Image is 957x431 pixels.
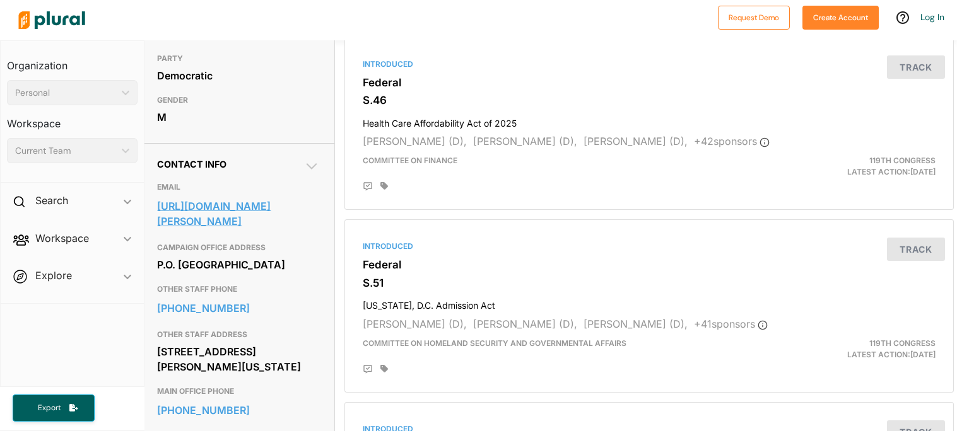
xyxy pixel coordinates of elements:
[13,394,95,422] button: Export
[157,240,319,255] h3: CAMPAIGN OFFICE ADDRESS
[363,258,936,271] h3: Federal
[363,364,373,374] div: Add Position Statement
[718,10,790,23] a: Request Demo
[157,327,319,342] h3: OTHER STAFF ADDRESS
[157,108,319,127] div: M
[920,11,944,23] a: Log In
[157,180,319,195] h3: EMAIL
[363,135,467,147] span: [PERSON_NAME] (D),
[748,338,945,360] div: Latest Action: [DATE]
[694,318,768,330] span: + 41 sponsor s
[363,277,936,289] h3: S.51
[157,401,319,420] a: [PHONE_NUMBER]
[157,51,319,66] h3: PARTY
[15,144,117,158] div: Current Team
[363,241,936,252] div: Introduced
[7,47,138,75] h3: Organization
[157,93,319,108] h3: GENDER
[473,318,577,330] span: [PERSON_NAME] (D),
[887,55,945,79] button: Track
[363,59,936,70] div: Introduced
[363,318,467,330] span: [PERSON_NAME] (D),
[869,338,936,348] span: 119th Congress
[802,6,879,30] button: Create Account
[35,193,68,207] h2: Search
[363,181,373,192] div: Add Position Statement
[15,86,117,100] div: Personal
[157,282,319,297] h3: OTHER STAFF PHONE
[363,156,457,165] span: Committee on Finance
[157,159,226,170] span: Contact Info
[718,6,790,30] button: Request Demo
[363,76,936,89] h3: Federal
[363,294,936,311] h4: [US_STATE], D.C. Admission Act
[363,94,936,106] h3: S.46
[473,135,577,147] span: [PERSON_NAME] (D),
[584,135,688,147] span: [PERSON_NAME] (D),
[157,66,319,85] div: Democratic
[157,384,319,399] h3: MAIN OFFICE PHONE
[380,364,388,373] div: Add tags
[157,342,319,376] div: [STREET_ADDRESS][PERSON_NAME][US_STATE]
[802,10,879,23] a: Create Account
[584,318,688,330] span: [PERSON_NAME] (D),
[380,181,388,190] div: Add tags
[363,112,936,129] h4: Health Care Affordability Act of 2025
[157,255,319,274] div: P.O. [GEOGRAPHIC_DATA]
[363,338,626,348] span: Committee on Homeland Security and Governmental Affairs
[157,299,319,318] a: [PHONE_NUMBER]
[29,403,69,413] span: Export
[748,155,945,178] div: Latest Action: [DATE]
[694,135,770,147] span: + 42 sponsor s
[869,156,936,165] span: 119th Congress
[887,238,945,261] button: Track
[7,105,138,133] h3: Workspace
[157,197,319,231] a: [URL][DOMAIN_NAME][PERSON_NAME]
